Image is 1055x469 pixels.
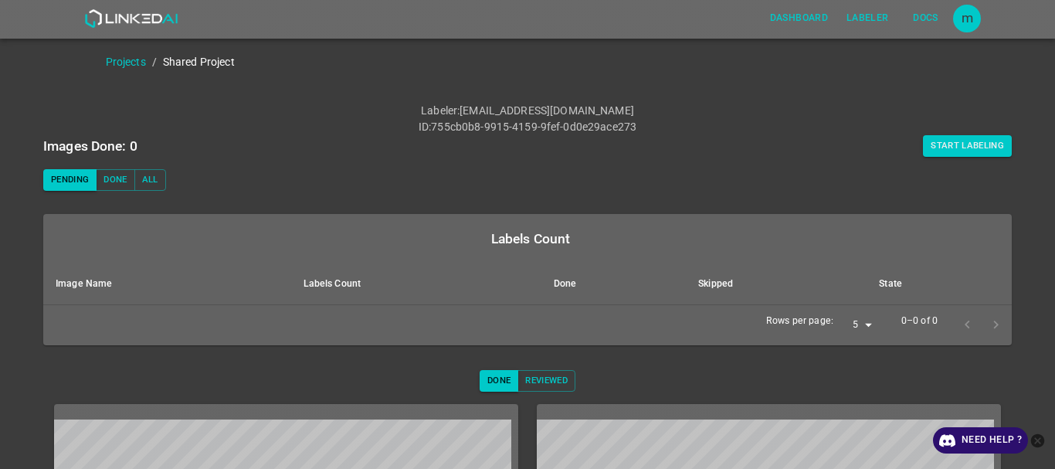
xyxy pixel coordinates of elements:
th: Done [541,263,686,305]
button: Pending [43,169,97,191]
button: Labeler [840,5,894,31]
p: Rows per page: [766,314,833,328]
button: Dashboard [764,5,834,31]
th: Image Name [43,263,291,305]
div: Labels Count [56,228,1006,250]
button: All [134,169,166,191]
th: Skipped [686,263,867,305]
th: Labels Count [291,263,541,305]
li: / [152,54,157,70]
button: Docs [901,5,950,31]
a: Docs [897,2,953,34]
p: Shared Project [163,54,235,70]
p: [EMAIL_ADDRESS][DOMAIN_NAME] [460,103,634,119]
button: close-help [1028,427,1047,454]
p: 755cb0b8-9915-4159-9fef-0d0e29ace273 [431,119,636,135]
th: State [867,263,1012,305]
button: Open settings [953,5,981,32]
h6: Images Done: 0 [43,135,137,157]
nav: breadcrumb [106,54,1055,70]
button: Done [480,370,518,392]
a: Projects [106,56,146,68]
p: Labeler : [421,103,460,119]
button: Reviewed [517,370,575,392]
a: Labeler [837,2,897,34]
div: 5 [840,315,877,336]
a: Dashboard [761,2,837,34]
p: 0–0 of 0 [901,314,938,328]
p: ID : [419,119,431,135]
img: LinkedAI [84,9,178,28]
button: Start Labeling [923,135,1012,157]
button: Done [96,169,134,191]
a: Need Help ? [933,427,1028,454]
div: m [953,5,981,32]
